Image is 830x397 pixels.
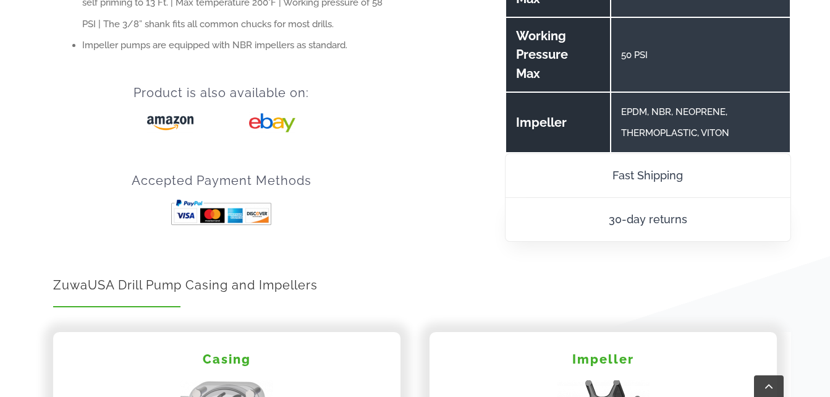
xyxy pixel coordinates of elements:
[203,352,251,367] strong: Casing
[506,93,610,152] th: Impeller
[53,277,776,293] h2: ZuwaUSA Drill Pump Casing and Impellers
[147,111,193,122] a: amazon_logo
[621,101,770,143] p: EPDM, NBR, NEOPRENE, THERMOPLASTIC, VITON
[249,111,295,122] a: ebay_logo
[518,210,778,229] p: 30-day returns
[57,84,385,102] h3: Product is also available on:
[147,112,193,134] img: amazon_logo.png
[82,40,347,51] span: Impeller pumps are equipped with NBR impellers as standard.
[506,18,610,92] th: Working Pressure Max
[621,45,770,66] p: 50 PSI
[249,112,295,134] img: ebay_logo.png
[57,172,385,190] h3: Accepted Payment Methods
[518,166,778,185] p: Fast Shipping
[572,352,634,367] strong: Impeller
[171,200,272,225] img: paypal-payments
